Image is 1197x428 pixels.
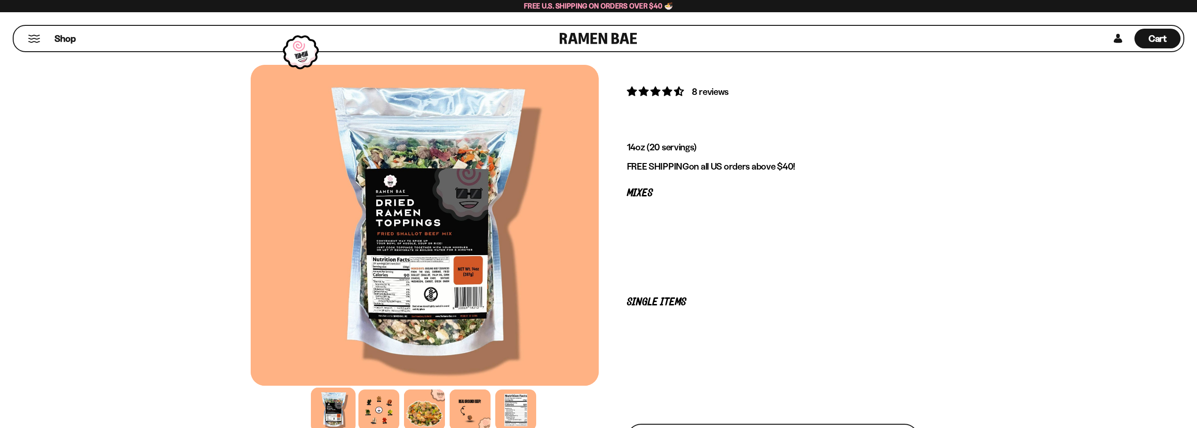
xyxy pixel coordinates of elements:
span: Free U.S. Shipping on Orders over $40 🍜 [524,1,673,10]
span: Cart [1149,33,1167,44]
strong: FREE SHIPPING [627,161,689,172]
a: Shop [55,29,76,48]
a: Cart [1134,26,1181,51]
button: Mobile Menu Trigger [28,35,40,43]
span: 4.62 stars [627,86,686,97]
p: Mixes [627,189,919,198]
p: on all US orders above $40! [627,161,919,172]
span: 8 reviews [692,86,729,97]
p: Single Items [627,298,919,307]
span: Shop [55,32,76,45]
